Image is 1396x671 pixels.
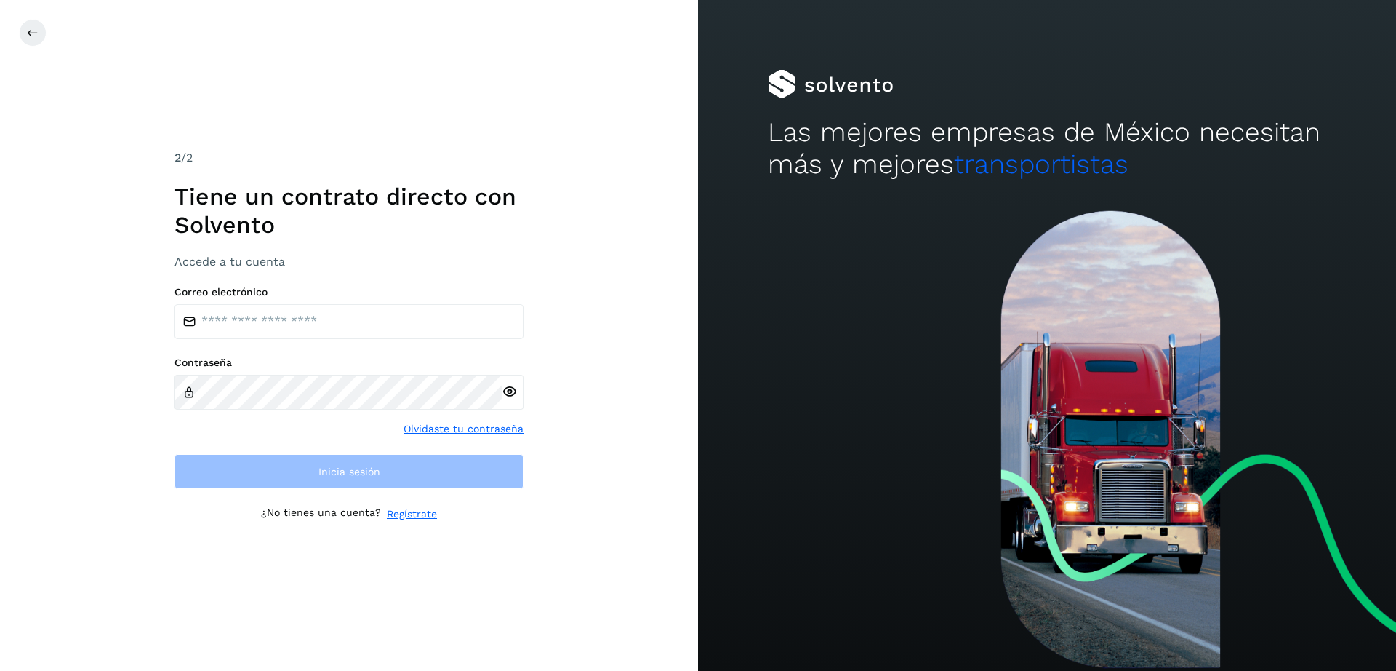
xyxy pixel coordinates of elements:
span: Inicia sesión [318,466,380,477]
h2: Las mejores empresas de México necesitan más y mejores [768,116,1326,181]
p: ¿No tienes una cuenta? [261,507,381,522]
a: Regístrate [387,507,437,522]
div: /2 [174,149,523,167]
h3: Accede a tu cuenta [174,255,523,269]
span: 2 [174,151,181,164]
span: transportistas [954,148,1128,180]
h1: Tiene un contrato directo con Solvento [174,183,523,239]
a: Olvidaste tu contraseña [404,421,523,437]
button: Inicia sesión [174,454,523,489]
label: Correo electrónico [174,286,523,298]
label: Contraseña [174,357,523,369]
